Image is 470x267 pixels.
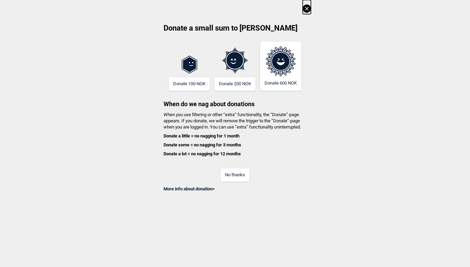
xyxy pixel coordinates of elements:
[164,133,239,138] b: Donate a little = no nagging for 1 month
[214,77,256,91] button: Donate 200 NOK
[169,77,210,91] button: Donate 100 NOK
[164,151,241,156] b: Donate a lot = no nagging for 12 months
[159,23,311,38] h2: Donate a small sum to [PERSON_NAME]
[159,91,311,108] h3: When do we nag about donations
[221,168,249,182] button: No thanks
[159,112,311,157] h4: When you use filtering or other “extra” functionality, the “Donate”-page appears. If you donate, ...
[260,42,301,91] button: Donate 600 NOK
[164,186,215,191] a: More info about donation>
[164,142,241,147] b: Donate some = no nagging for 3 months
